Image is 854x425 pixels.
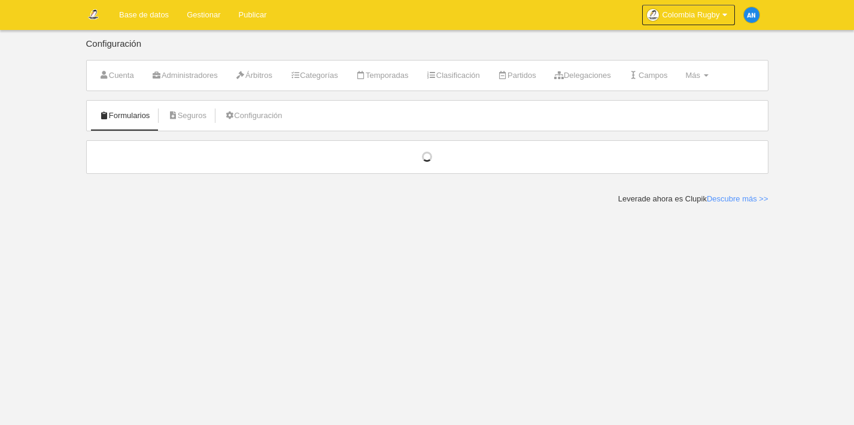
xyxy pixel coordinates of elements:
a: Delegaciones [548,67,618,85]
a: Árbitros [229,67,279,85]
a: Campos [622,67,674,85]
span: Colombia Rugby [662,9,719,21]
a: Clasificación [420,67,487,85]
a: Temporadas [349,67,415,85]
a: Partidos [491,67,543,85]
div: Leverade ahora es Clupik [618,194,768,204]
a: Administradores [145,67,224,85]
img: Colombia Rugby [86,7,101,22]
a: Seguros [161,107,213,125]
a: Cuenta [93,67,141,85]
div: Cargando [99,152,756,162]
a: Formularios [93,107,157,125]
a: Más [679,67,715,85]
span: Más [685,71,700,80]
a: Configuración [218,107,288,125]
a: Descubre más >> [707,194,768,203]
img: c2l6ZT0zMHgzMCZmcz05JnRleHQ9QU4mYmc9MWU4OGU1.png [744,7,759,23]
img: Oanpu9v8aySI.30x30.jpg [647,9,659,21]
a: Colombia Rugby [642,5,734,25]
div: Configuración [86,39,768,60]
a: Categorías [284,67,345,85]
